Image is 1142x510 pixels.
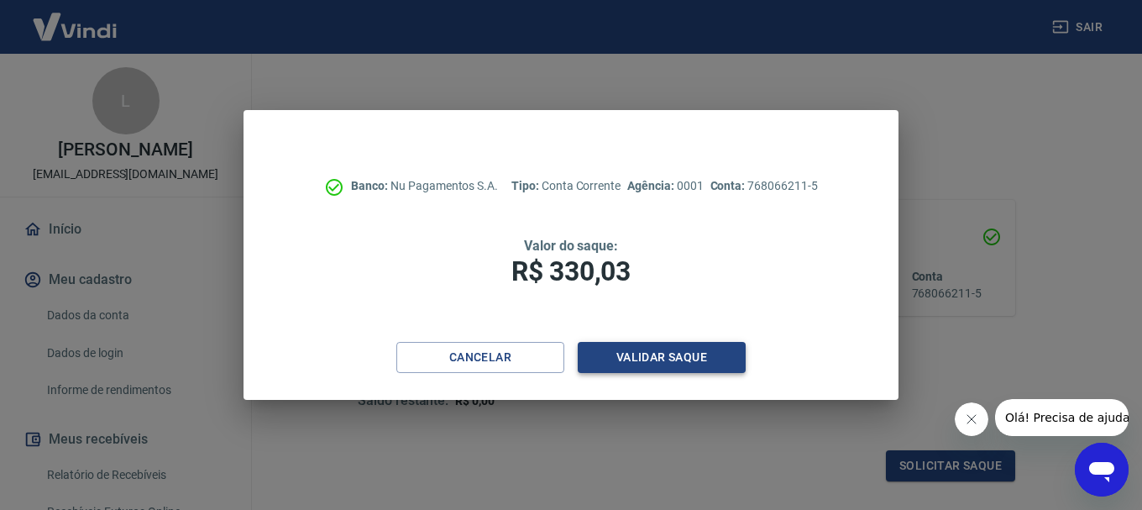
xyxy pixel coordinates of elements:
p: 768066211-5 [710,177,818,195]
span: Valor do saque: [524,238,618,254]
span: Tipo: [511,179,542,192]
p: Nu Pagamentos S.A. [351,177,498,195]
span: Olá! Precisa de ajuda? [10,12,141,25]
button: Cancelar [396,342,564,373]
p: Conta Corrente [511,177,621,195]
p: 0001 [627,177,703,195]
span: Conta: [710,179,748,192]
iframe: Botão para abrir a janela de mensagens [1075,443,1129,497]
iframe: Mensagem da empresa [995,399,1129,436]
span: Agência: [627,179,677,192]
span: Banco: [351,179,390,192]
button: Validar saque [578,342,746,373]
iframe: Fechar mensagem [955,402,988,436]
span: R$ 330,03 [511,255,631,287]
